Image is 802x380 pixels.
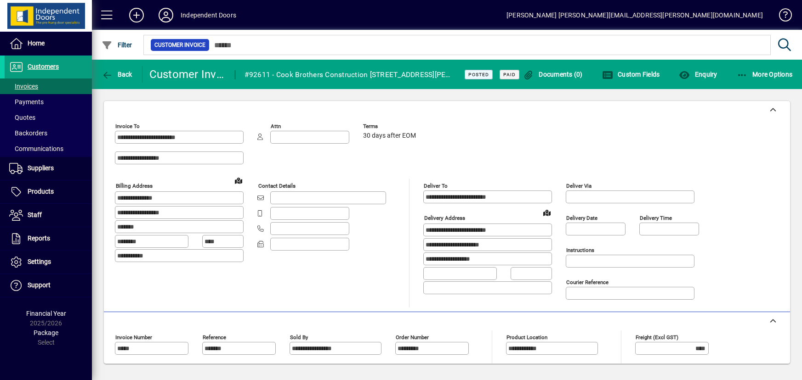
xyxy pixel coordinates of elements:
[154,40,205,50] span: Customer Invoice
[5,32,92,55] a: Home
[290,334,308,341] mat-label: Sold by
[523,71,583,78] span: Documents (0)
[28,164,54,172] span: Suppliers
[5,204,92,227] a: Staff
[34,329,58,336] span: Package
[5,94,92,110] a: Payments
[737,71,793,78] span: More Options
[424,183,448,189] mat-label: Deliver To
[5,110,92,125] a: Quotes
[5,251,92,274] a: Settings
[9,98,44,106] span: Payments
[149,67,226,82] div: Customer Invoice
[772,2,791,32] a: Knowledge Base
[540,205,554,220] a: View on map
[28,63,59,70] span: Customers
[734,66,795,83] button: More Options
[9,83,38,90] span: Invoices
[363,123,418,129] span: Terms
[102,41,132,49] span: Filter
[5,157,92,180] a: Suppliers
[503,72,516,78] span: Paid
[102,71,132,78] span: Back
[271,123,281,129] mat-label: Attn
[115,123,140,129] mat-label: Invoice To
[28,281,51,289] span: Support
[677,66,719,83] button: Enquiry
[566,279,609,285] mat-label: Courier Reference
[468,72,489,78] span: Posted
[203,334,226,341] mat-label: Reference
[506,8,763,22] div: [PERSON_NAME] [PERSON_NAME][EMAIL_ADDRESS][PERSON_NAME][DOMAIN_NAME]
[231,173,246,188] a: View on map
[363,132,416,140] span: 30 days after EOM
[566,183,592,189] mat-label: Deliver via
[566,247,594,253] mat-label: Instructions
[521,66,585,83] button: Documents (0)
[9,145,63,152] span: Communications
[5,180,92,203] a: Products
[28,211,42,218] span: Staff
[181,8,236,22] div: Independent Doors
[5,274,92,297] a: Support
[115,334,152,341] mat-label: Invoice number
[9,129,47,137] span: Backorders
[5,78,92,94] a: Invoices
[28,258,51,265] span: Settings
[245,67,454,82] div: #92611 - Cook Brothers Construction [STREET_ADDRESS][PERSON_NAME]
[151,7,181,23] button: Profile
[602,71,660,78] span: Custom Fields
[566,215,597,221] mat-label: Delivery date
[122,7,151,23] button: Add
[28,39,45,47] span: Home
[28,235,50,242] span: Reports
[5,125,92,141] a: Backorders
[9,114,35,121] span: Quotes
[28,188,54,195] span: Products
[99,37,135,53] button: Filter
[640,215,672,221] mat-label: Delivery time
[636,334,678,341] mat-label: Freight (excl GST)
[679,71,717,78] span: Enquiry
[92,66,142,83] app-page-header-button: Back
[600,66,662,83] button: Custom Fields
[26,310,66,317] span: Financial Year
[5,141,92,156] a: Communications
[506,334,547,341] mat-label: Product location
[5,227,92,250] a: Reports
[99,66,135,83] button: Back
[396,334,429,341] mat-label: Order number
